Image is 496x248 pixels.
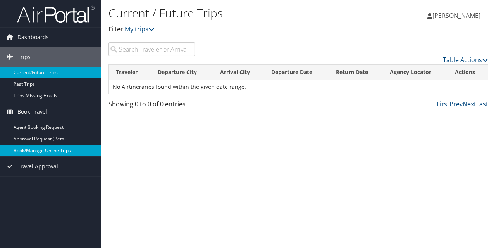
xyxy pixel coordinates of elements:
[427,4,488,27] a: [PERSON_NAME]
[151,65,213,80] th: Departure City: activate to sort column ascending
[108,5,362,21] h1: Current / Future Trips
[449,100,463,108] a: Prev
[437,100,449,108] a: First
[17,47,31,67] span: Trips
[125,25,155,33] a: My trips
[109,80,488,94] td: No Airtineraries found within the given date range.
[443,55,488,64] a: Table Actions
[476,100,488,108] a: Last
[108,42,195,56] input: Search Traveler or Arrival City
[463,100,476,108] a: Next
[108,99,195,113] div: Showing 0 to 0 of 0 entries
[383,65,448,80] th: Agency Locator: activate to sort column ascending
[17,28,49,47] span: Dashboards
[109,65,151,80] th: Traveler: activate to sort column ascending
[448,65,488,80] th: Actions
[108,24,362,35] p: Filter:
[17,5,95,23] img: airportal-logo.png
[432,11,480,20] span: [PERSON_NAME]
[264,65,329,80] th: Departure Date: activate to sort column descending
[329,65,383,80] th: Return Date: activate to sort column ascending
[17,157,58,176] span: Travel Approval
[213,65,265,80] th: Arrival City: activate to sort column ascending
[17,102,47,121] span: Book Travel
